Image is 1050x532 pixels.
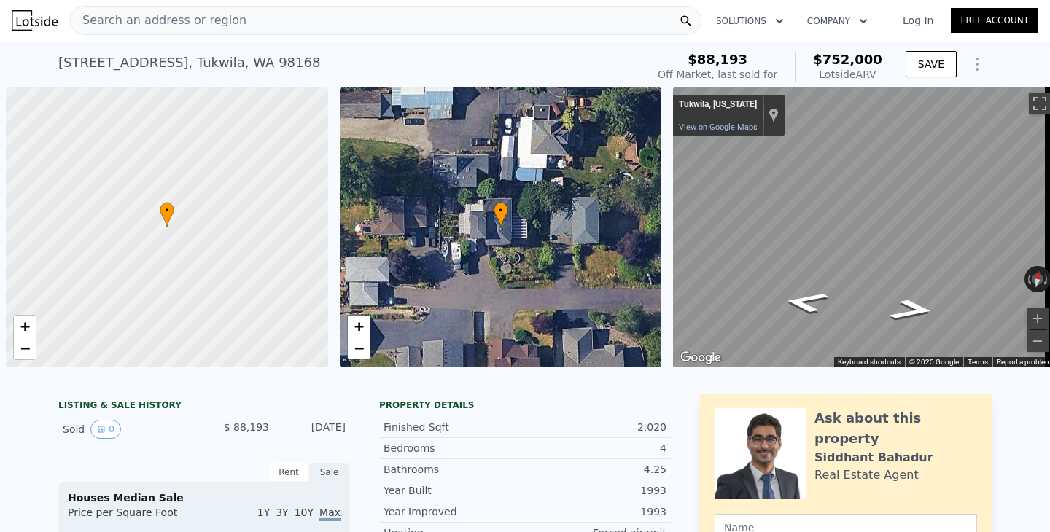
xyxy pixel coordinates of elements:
[796,8,879,34] button: Company
[679,99,757,111] div: Tukwila, [US_STATE]
[224,421,269,433] span: $ 88,193
[276,506,288,518] span: 3Y
[58,399,350,414] div: LISTING & SALE HISTORY
[295,506,314,518] span: 10Y
[384,462,525,477] div: Bathrooms
[1024,266,1032,292] button: Rotate counterclockwise
[160,202,174,227] div: •
[257,506,270,518] span: 1Y
[14,316,36,337] a: Zoom in
[769,107,779,123] a: Show location on map
[384,441,525,455] div: Bedrooms
[384,420,525,434] div: Finished Sqft
[281,420,346,439] div: [DATE]
[384,504,525,519] div: Year Improved
[871,294,954,325] path: Go East
[354,317,363,335] span: +
[348,337,370,359] a: Zoom out
[525,441,666,455] div: 4
[20,339,30,357] span: −
[68,505,204,528] div: Price per Square Foot
[1027,330,1049,352] button: Zoom out
[90,420,121,439] button: View historical data
[319,506,341,521] span: Max
[160,204,174,217] span: •
[525,462,666,477] div: 4.25
[679,122,758,132] a: View on Google Maps
[379,399,671,411] div: Property details
[909,358,959,366] span: © 2025 Google
[14,337,36,359] a: Zoom out
[20,317,30,335] span: +
[309,463,350,482] div: Sale
[384,483,525,498] div: Year Built
[764,286,848,318] path: Go West
[814,408,977,449] div: Ask about this property
[814,449,933,466] div: Siddhant Bahadur
[68,490,341,505] div: Houses Median Sale
[906,51,957,77] button: SAVE
[704,8,796,34] button: Solutions
[525,483,666,498] div: 1993
[968,358,988,366] a: Terms (opens in new tab)
[63,420,192,439] div: Sold
[813,52,882,67] span: $752,000
[1030,265,1046,293] button: Reset the view
[677,348,725,367] a: Open this area in Google Maps (opens a new window)
[962,50,992,79] button: Show Options
[354,339,363,357] span: −
[658,67,777,82] div: Off Market, last sold for
[677,348,725,367] img: Google
[813,67,882,82] div: Lotside ARV
[525,504,666,519] div: 1993
[1027,308,1049,329] button: Zoom in
[838,357,901,367] button: Keyboard shortcuts
[885,13,951,28] a: Log In
[58,52,320,73] div: [STREET_ADDRESS] , Tukwila , WA 98168
[525,420,666,434] div: 2,020
[348,316,370,337] a: Zoom in
[688,52,747,67] span: $88,193
[951,8,1038,33] a: Free Account
[268,463,309,482] div: Rent
[494,202,508,227] div: •
[494,204,508,217] span: •
[71,12,246,29] span: Search an address or region
[814,466,919,484] div: Real Estate Agent
[12,10,58,31] img: Lotside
